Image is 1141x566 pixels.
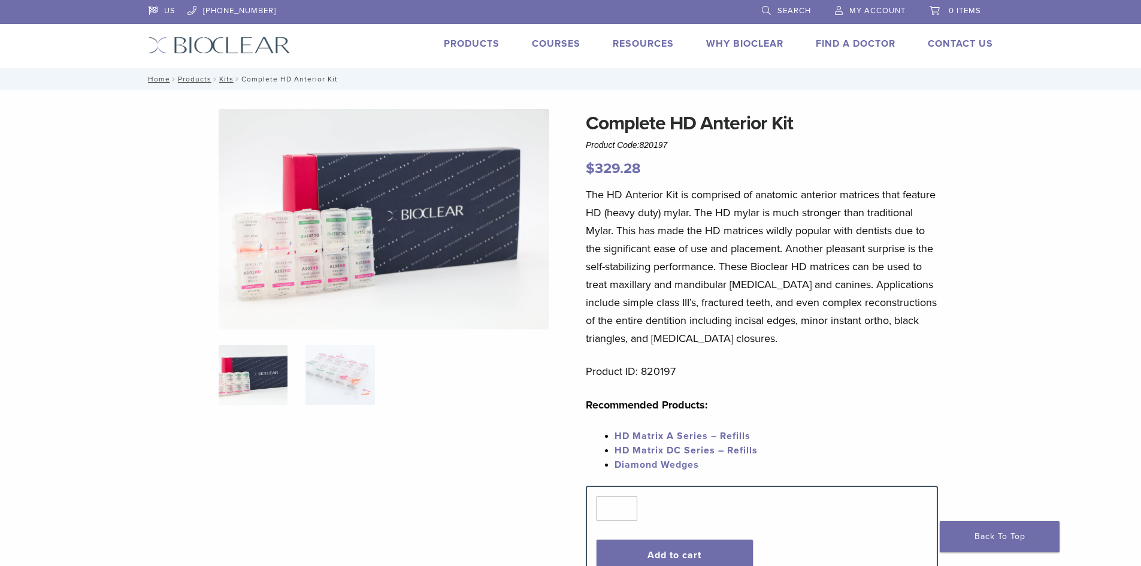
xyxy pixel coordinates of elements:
[777,6,811,16] span: Search
[144,75,170,83] a: Home
[586,109,938,138] h1: Complete HD Anterior Kit
[615,430,750,442] a: HD Matrix A Series – Refills
[444,38,500,50] a: Products
[219,75,234,83] a: Kits
[140,68,1002,90] nav: Complete HD Anterior Kit
[149,37,290,54] img: Bioclear
[586,140,667,150] span: Product Code:
[532,38,580,50] a: Courses
[586,160,641,177] bdi: 329.28
[305,345,374,405] img: Complete HD Anterior Kit - Image 2
[211,76,219,82] span: /
[234,76,241,82] span: /
[615,444,758,456] a: HD Matrix DC Series – Refills
[816,38,895,50] a: Find A Doctor
[640,140,668,150] span: 820197
[615,459,699,471] a: Diamond Wedges
[178,75,211,83] a: Products
[949,6,981,16] span: 0 items
[849,6,906,16] span: My Account
[219,109,549,329] img: IMG_8088 (1)
[586,362,938,380] p: Product ID: 820197
[586,186,938,347] p: The HD Anterior Kit is comprised of anatomic anterior matrices that feature HD (heavy duty) mylar...
[586,160,595,177] span: $
[586,398,708,411] strong: Recommended Products:
[928,38,993,50] a: Contact Us
[706,38,783,50] a: Why Bioclear
[219,345,287,405] img: IMG_8088-1-324x324.jpg
[940,521,1060,552] a: Back To Top
[170,76,178,82] span: /
[613,38,674,50] a: Resources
